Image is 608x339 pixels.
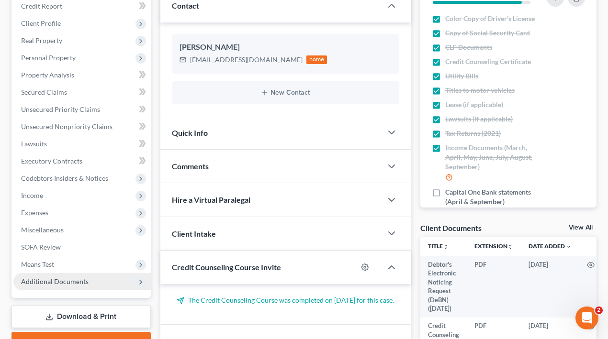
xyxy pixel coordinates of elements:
a: Property Analysis [13,66,151,84]
span: Titles to motor vehicles [445,86,515,95]
i: unfold_more [507,244,513,250]
span: Tax Returns (2021) [445,129,501,138]
a: Unsecured Priority Claims [13,101,151,118]
a: Date Added expand_more [529,242,572,250]
span: Secured Claims [21,88,67,96]
span: Lawsuits (if applicable) [445,114,513,124]
span: Lawsuits [21,140,47,148]
span: Utility Bills [445,71,478,81]
a: Secured Claims [13,84,151,101]
span: Income [21,191,43,199]
a: Unsecured Nonpriority Claims [13,118,151,135]
p: The Credit Counseling Course was completed on [DATE] for this case. [172,295,399,305]
span: SOFA Review [21,243,61,251]
span: Client Profile [21,19,61,27]
iframe: Intercom live chat [575,306,598,329]
button: New Contact [180,89,392,97]
span: Real Property [21,36,62,44]
span: Credit Counseling Course Invite [172,262,281,272]
span: Unsecured Priority Claims [21,105,100,113]
span: Unsecured Nonpriority Claims [21,122,113,131]
span: Miscellaneous [21,226,64,234]
span: Quick Info [172,128,208,137]
span: Executory Contracts [21,157,82,165]
span: Additional Documents [21,277,89,285]
span: Codebtors Insiders & Notices [21,174,108,182]
a: Titleunfold_more [428,242,449,250]
span: Property Analysis [21,71,74,79]
span: Comments [172,162,209,171]
td: Debtor's Electronic Noticing Request (DeBN) ([DATE]) [420,256,467,317]
a: SOFA Review [13,239,151,256]
a: View All [569,224,593,231]
span: Personal Property [21,54,76,62]
span: Contact [172,1,199,10]
span: Copy of Social Security Card [445,28,530,38]
span: Lease (if applicable) [445,100,503,109]
span: Means Test [21,260,54,268]
span: 2 [595,306,603,314]
span: Credit Counseling Certificate [445,57,531,66]
div: Client Documents [420,223,482,233]
td: [DATE] [521,256,579,317]
a: Extensionunfold_more [474,242,513,250]
a: Download & Print [11,306,151,328]
span: Client Intake [172,229,216,238]
div: home [306,55,327,64]
span: Expenses [21,208,48,217]
span: Hire a Virtual Paralegal [172,195,250,204]
td: PDF [467,256,521,317]
i: expand_more [566,244,572,250]
span: Capital One Bank statements (April & September) [445,187,544,207]
span: Credit Report [21,2,62,10]
span: Income Documents (March, April, May, June, July, August, September) [445,143,544,172]
span: Color Copy of Driver's License [445,14,535,23]
i: unfold_more [443,244,449,250]
div: [PERSON_NAME] [180,42,392,53]
a: Executory Contracts [13,153,151,170]
a: Lawsuits [13,135,151,153]
div: [EMAIL_ADDRESS][DOMAIN_NAME] [190,55,303,65]
span: CLF Documents [445,43,492,52]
